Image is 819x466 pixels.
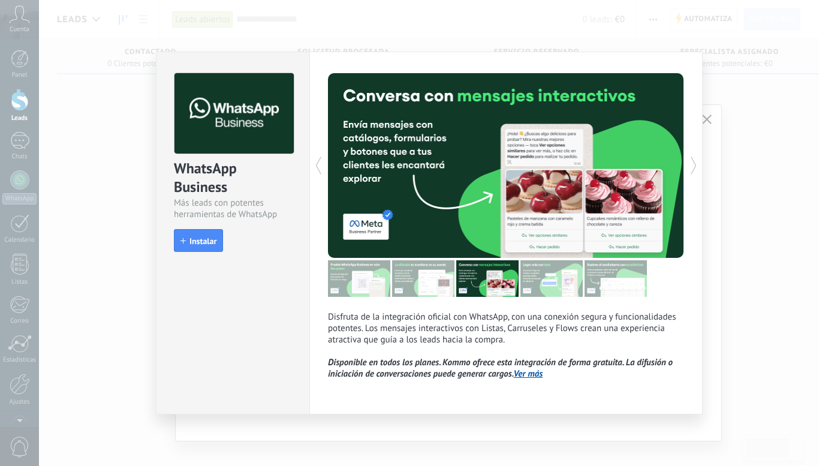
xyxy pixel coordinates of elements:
[456,260,519,297] img: tour_image_1009fe39f4f058b759f0df5a2b7f6f06.png
[328,357,673,380] i: Disponible en todos los planes. Kommo ofrece esta integración de forma gratuita. La difusión o in...
[328,311,684,380] p: Disfruta de la integración oficial con WhatsApp, con una conexión segura y funcionalidades potent...
[585,260,647,297] img: tour_image_cc377002d0016b7ebaeb4dbe65cb2175.png
[174,197,292,220] div: Más leads con potentes herramientas de WhatsApp
[174,159,292,197] div: WhatsApp Business
[392,260,454,297] img: tour_image_cc27419dad425b0ae96c2716632553fa.png
[174,229,223,252] button: Instalar
[514,368,543,380] a: Ver más
[520,260,583,297] img: tour_image_62c9952fc9cf984da8d1d2aa2c453724.png
[328,260,390,297] img: tour_image_7a4924cebc22ed9e3259523e50fe4fd6.png
[174,73,294,154] img: logo_main.png
[189,237,216,245] span: Instalar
